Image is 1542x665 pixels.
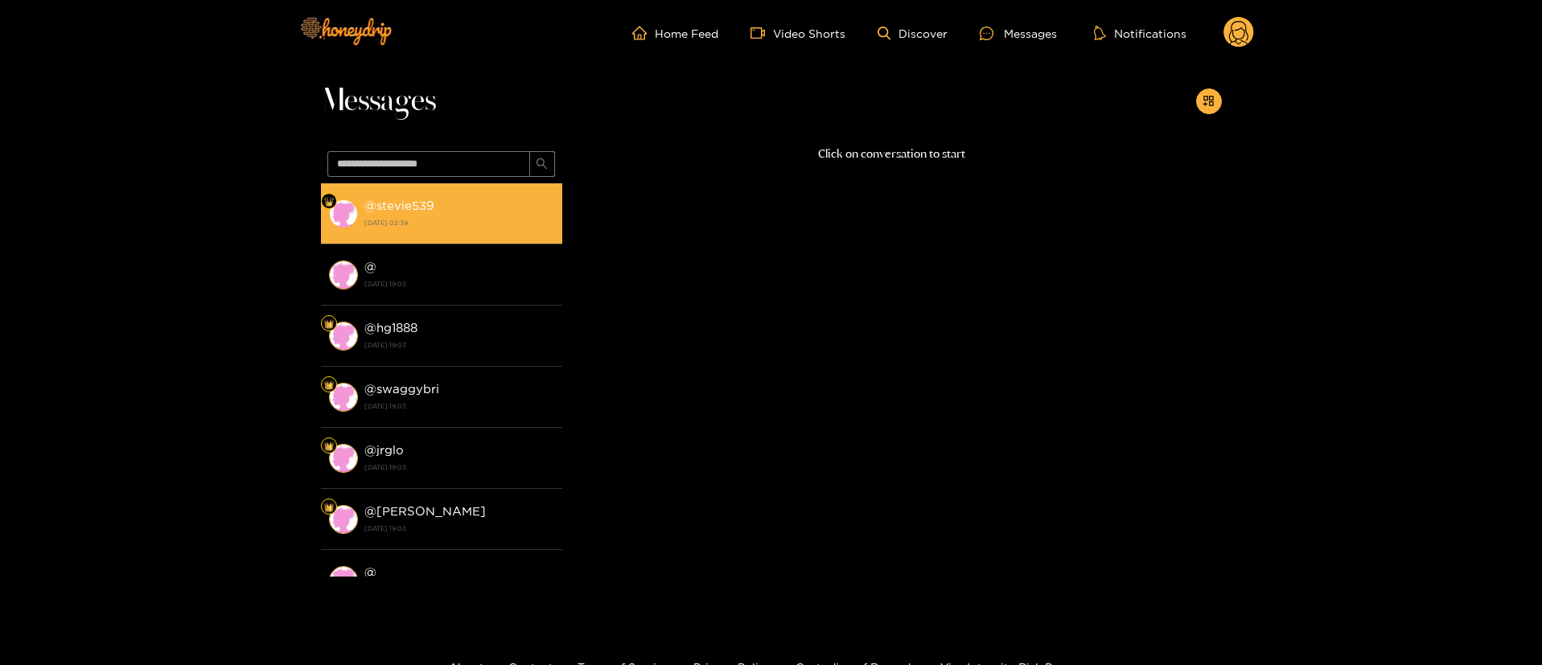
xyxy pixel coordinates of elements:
[329,505,358,534] img: conversation
[364,321,417,335] strong: @ hg1888
[529,151,555,177] button: search
[632,26,655,40] span: home
[364,504,486,518] strong: @ [PERSON_NAME]
[980,24,1057,43] div: Messages
[324,503,334,512] img: Fan Level
[364,338,554,352] strong: [DATE] 19:03
[321,82,436,121] span: Messages
[562,145,1222,163] p: Click on conversation to start
[324,380,334,390] img: Fan Level
[632,26,718,40] a: Home Feed
[364,216,554,230] strong: [DATE] 02:39
[324,197,334,207] img: Fan Level
[329,566,358,595] img: conversation
[364,460,554,474] strong: [DATE] 19:03
[750,26,845,40] a: Video Shorts
[364,565,376,579] strong: @
[329,383,358,412] img: conversation
[329,261,358,289] img: conversation
[324,319,334,329] img: Fan Level
[1089,25,1191,41] button: Notifications
[329,444,358,473] img: conversation
[364,199,434,212] strong: @ stevie539
[878,27,948,40] a: Discover
[750,26,773,40] span: video-camera
[1196,88,1222,114] button: appstore-add
[364,277,554,291] strong: [DATE] 19:03
[364,382,439,396] strong: @ swaggybri
[364,521,554,536] strong: [DATE] 19:03
[536,158,548,171] span: search
[329,199,358,228] img: conversation
[324,441,334,451] img: Fan Level
[1203,95,1215,109] span: appstore-add
[364,260,376,273] strong: @
[364,399,554,413] strong: [DATE] 19:03
[329,322,358,351] img: conversation
[364,443,404,457] strong: @ jrglo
